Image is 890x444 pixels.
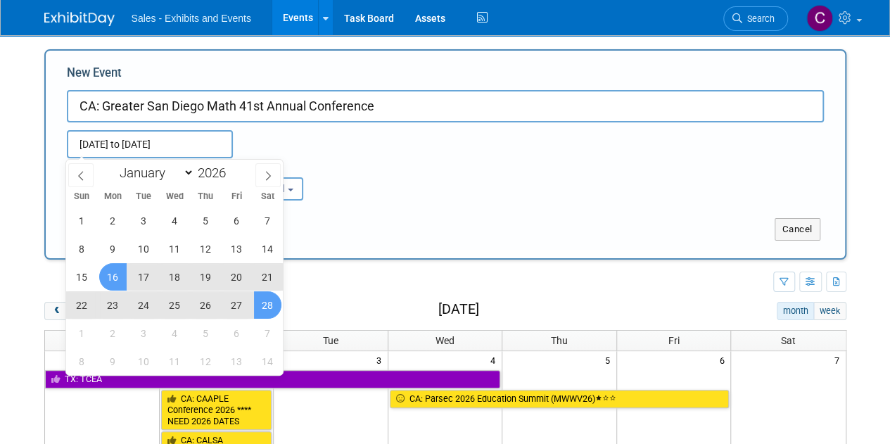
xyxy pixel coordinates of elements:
[223,348,250,375] span: March 13, 2026
[161,291,189,319] span: February 25, 2026
[221,192,252,201] span: Fri
[254,319,281,347] span: March 7, 2026
[604,351,616,369] span: 5
[68,263,96,291] span: February 15, 2026
[161,390,272,430] a: CA: CAAPLE Conference 2026 **** NEED 2026 DATES
[130,319,158,347] span: March 3, 2026
[97,192,128,201] span: Mon
[254,235,281,262] span: February 14, 2026
[390,390,730,408] a: CA: Parsec 2026 Education Summit (MWWV26)
[208,158,327,177] div: Participation:
[161,207,189,234] span: February 4, 2026
[192,319,220,347] span: March 5, 2026
[99,207,127,234] span: February 2, 2026
[254,348,281,375] span: March 14, 2026
[323,335,338,346] span: Tue
[194,165,236,181] input: Year
[159,192,190,201] span: Wed
[252,192,283,201] span: Sat
[67,65,122,87] label: New Event
[223,235,250,262] span: February 13, 2026
[723,6,788,31] a: Search
[130,263,158,291] span: February 17, 2026
[45,370,501,388] a: TX: TCEA
[190,192,221,201] span: Thu
[223,319,250,347] span: March 6, 2026
[777,302,814,320] button: month
[192,263,220,291] span: February 19, 2026
[192,348,220,375] span: March 12, 2026
[132,13,251,24] span: Sales - Exhibits and Events
[99,235,127,262] span: February 9, 2026
[436,335,454,346] span: Wed
[99,291,127,319] span: February 23, 2026
[99,348,127,375] span: March 9, 2026
[130,235,158,262] span: February 10, 2026
[68,348,96,375] span: March 8, 2026
[161,263,189,291] span: February 18, 2026
[113,164,194,182] select: Month
[781,335,796,346] span: Sat
[806,5,833,32] img: Christine Lurz
[192,235,220,262] span: February 12, 2026
[68,319,96,347] span: March 1, 2026
[192,207,220,234] span: February 5, 2026
[68,291,96,319] span: February 22, 2026
[833,351,846,369] span: 7
[130,348,158,375] span: March 10, 2026
[161,235,189,262] span: February 11, 2026
[67,158,186,177] div: Attendance / Format:
[68,235,96,262] span: February 8, 2026
[551,335,568,346] span: Thu
[742,13,775,24] span: Search
[489,351,502,369] span: 4
[254,263,281,291] span: February 21, 2026
[44,302,70,320] button: prev
[44,12,115,26] img: ExhibitDay
[161,348,189,375] span: March 11, 2026
[130,207,158,234] span: February 3, 2026
[223,207,250,234] span: February 6, 2026
[375,351,388,369] span: 3
[192,291,220,319] span: February 26, 2026
[668,335,680,346] span: Fri
[813,302,846,320] button: week
[718,351,730,369] span: 6
[438,302,478,317] h2: [DATE]
[223,291,250,319] span: February 27, 2026
[775,218,820,241] button: Cancel
[161,319,189,347] span: March 4, 2026
[99,319,127,347] span: March 2, 2026
[67,130,233,158] input: Start Date - End Date
[99,263,127,291] span: February 16, 2026
[130,291,158,319] span: February 24, 2026
[254,207,281,234] span: February 7, 2026
[68,207,96,234] span: February 1, 2026
[67,90,824,122] input: Name of Trade Show / Conference
[254,291,281,319] span: February 28, 2026
[223,263,250,291] span: February 20, 2026
[66,192,97,201] span: Sun
[128,192,159,201] span: Tue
